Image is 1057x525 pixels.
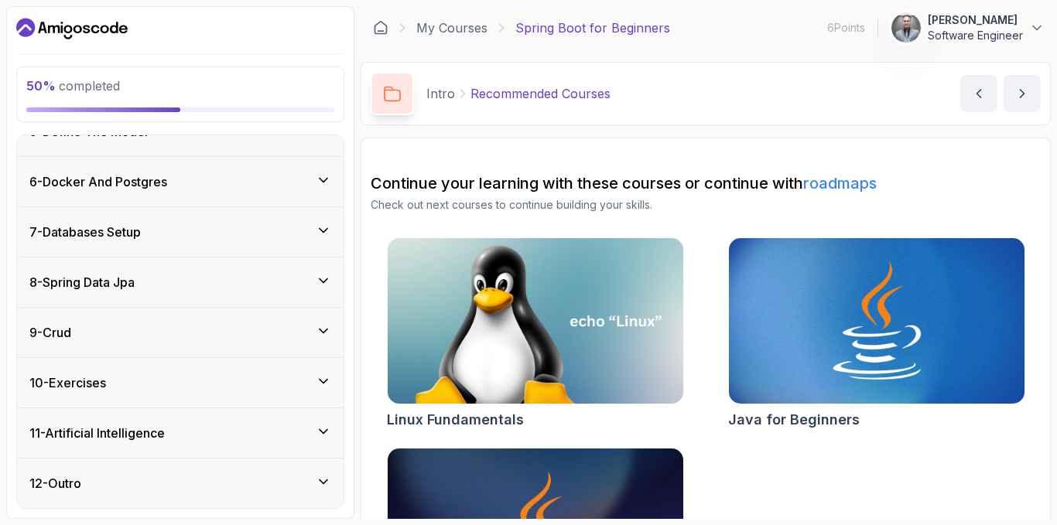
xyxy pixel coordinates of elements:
[515,19,670,37] p: Spring Boot for Beginners
[29,373,106,392] h3: 10 - Exercises
[17,257,344,307] button: 8-Spring Data Jpa
[17,408,344,458] button: 11-Artificial Intelligence
[387,237,684,431] a: Linux Fundamentals cardLinux Fundamentals
[17,358,344,407] button: 10-Exercises
[17,157,344,206] button: 6-Docker And Postgres
[29,323,71,342] h3: 9 - Crud
[960,75,997,112] button: previous content
[29,273,135,291] h3: 8 - Spring Data Jpa
[728,237,1025,431] a: Java for Beginners cardJava for Beginners
[29,474,81,493] h3: 12 - Outro
[416,19,487,37] a: My Courses
[928,12,1023,28] p: [PERSON_NAME]
[16,16,128,41] a: Dashboard
[371,197,1041,213] p: Check out next courses to continue building your skills.
[426,84,455,103] p: Intro
[803,174,877,193] a: roadmaps
[1004,75,1041,112] button: next content
[388,238,683,404] img: Linux Fundamentals card
[387,409,524,431] h2: Linux Fundamentals
[26,78,56,94] span: 50 %
[891,13,921,43] img: user profile image
[17,207,344,257] button: 7-Databases Setup
[17,459,344,508] button: 12-Outro
[29,223,141,241] h3: 7 - Databases Setup
[470,84,611,103] p: Recommended Courses
[891,12,1045,43] button: user profile image[PERSON_NAME]Software Engineer
[17,308,344,357] button: 9-Crud
[728,409,860,431] h2: Java for Beginners
[26,78,120,94] span: completed
[373,20,388,36] a: Dashboard
[928,28,1023,43] p: Software Engineer
[29,424,165,442] h3: 11 - Artificial Intelligence
[371,172,1041,194] h2: Continue your learning with these courses or continue with
[29,172,167,191] h3: 6 - Docker And Postgres
[827,20,865,36] p: 6 Points
[729,238,1025,404] img: Java for Beginners card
